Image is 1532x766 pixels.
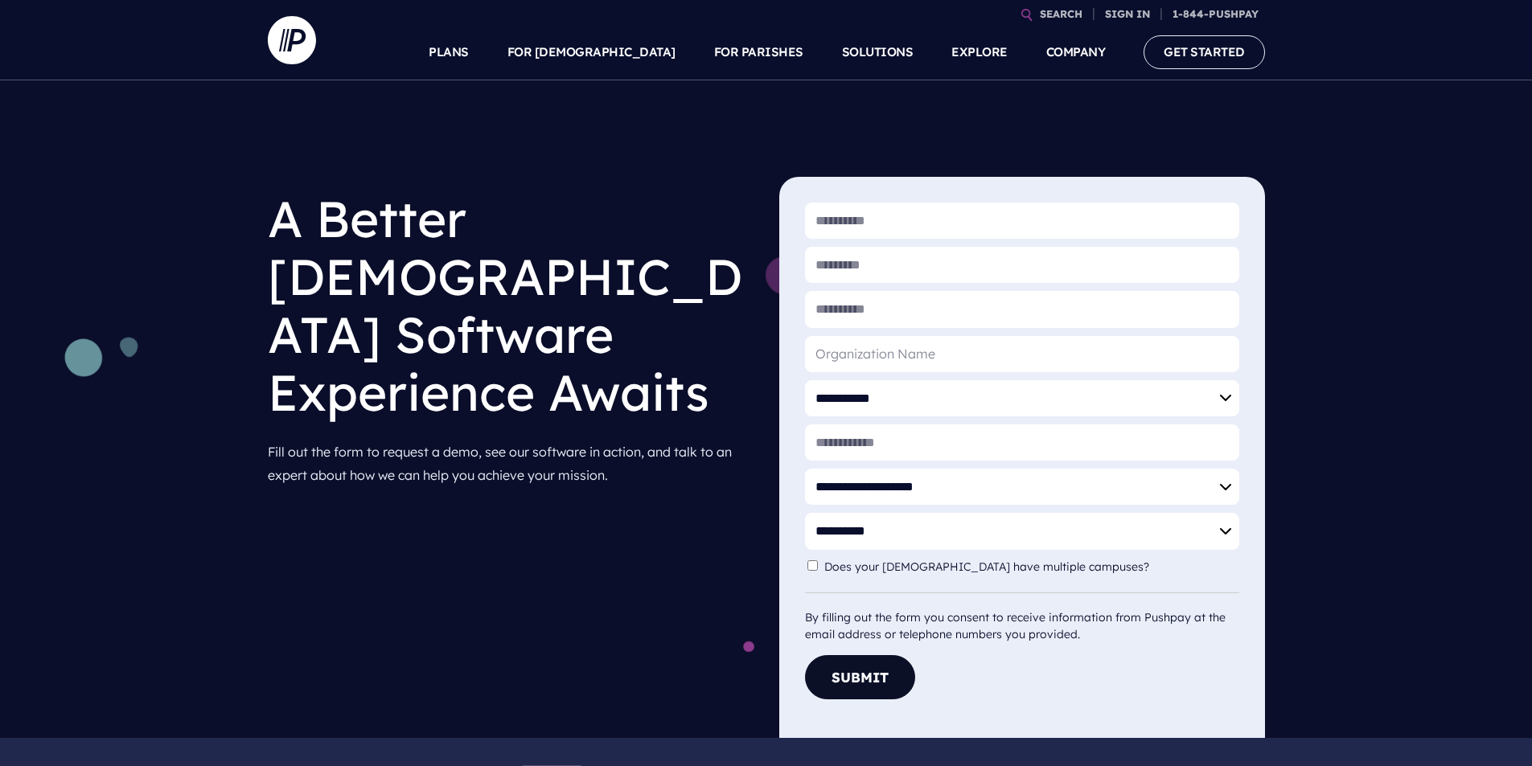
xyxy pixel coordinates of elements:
[268,177,754,434] h1: A Better [DEMOGRAPHIC_DATA] Software Experience Awaits
[842,24,914,80] a: SOLUTIONS
[714,24,803,80] a: FOR PARISHES
[951,24,1008,80] a: EXPLORE
[429,24,469,80] a: PLANS
[268,434,754,494] p: Fill out the form to request a demo, see our software in action, and talk to an expert about how ...
[805,336,1239,372] input: Organization Name
[1144,35,1265,68] a: GET STARTED
[1046,24,1106,80] a: COMPANY
[805,655,915,699] button: Submit
[507,24,676,80] a: FOR [DEMOGRAPHIC_DATA]
[824,560,1157,574] label: Does your [DEMOGRAPHIC_DATA] have multiple campuses?
[805,592,1239,643] div: By filling out the form you consent to receive information from Pushpay at the email address or t...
